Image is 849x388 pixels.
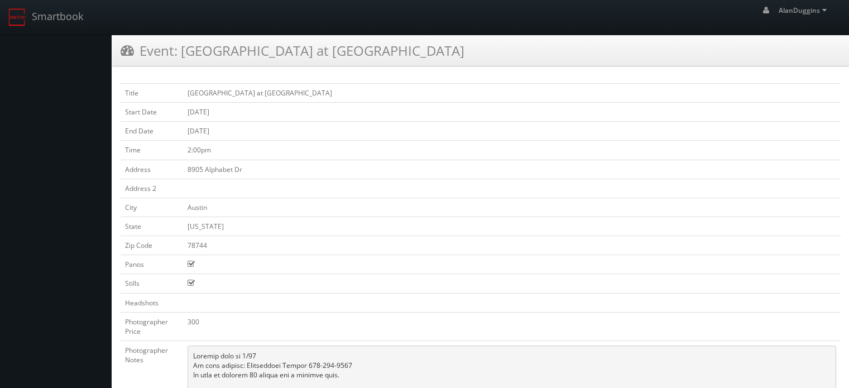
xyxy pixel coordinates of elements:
[183,312,841,341] td: 300
[121,179,183,198] td: Address 2
[121,141,183,160] td: Time
[121,217,183,236] td: State
[121,41,464,60] h3: Event: [GEOGRAPHIC_DATA] at [GEOGRAPHIC_DATA]
[121,122,183,141] td: End Date
[183,217,841,236] td: [US_STATE]
[183,160,841,179] td: 8905 Alphabet Dr
[121,103,183,122] td: Start Date
[121,198,183,217] td: City
[8,8,26,26] img: smartbook-logo.png
[183,84,841,103] td: [GEOGRAPHIC_DATA] at [GEOGRAPHIC_DATA]
[121,160,183,179] td: Address
[183,141,841,160] td: 2:00pm
[183,198,841,217] td: Austin
[121,236,183,255] td: Zip Code
[183,103,841,122] td: [DATE]
[121,293,183,312] td: Headshots
[121,274,183,293] td: Stills
[121,255,183,274] td: Panos
[183,236,841,255] td: 78744
[121,312,183,341] td: Photographer Price
[183,122,841,141] td: [DATE]
[121,84,183,103] td: Title
[779,6,830,15] span: AlanDuggins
